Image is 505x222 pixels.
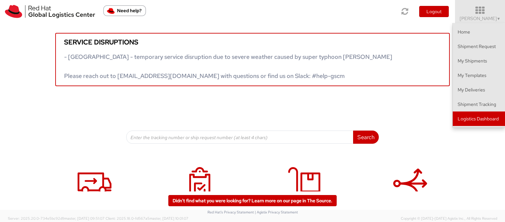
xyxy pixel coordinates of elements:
a: Red Hat's Privacy Statement [207,210,254,214]
span: - [GEOGRAPHIC_DATA] - temporary service disruption due to severe weather caused by super typhoon ... [64,53,392,80]
button: Need help? [103,5,146,16]
a: Batch Shipping Guide [361,160,460,222]
img: rh-logistics-00dfa346123c4ec078e1.svg [5,5,95,18]
a: My Templates [453,68,505,83]
a: My Deliveries [256,160,354,222]
a: My Shipments [151,160,249,222]
span: Client: 2025.18.0-fd567a5 [106,216,188,221]
button: Search [353,131,379,144]
h5: Service disruptions [64,38,441,46]
input: Enter the tracking number or ship request number (at least 4 chars) [126,131,353,144]
span: master, [DATE] 10:01:07 [150,216,188,221]
span: Copyright © [DATE]-[DATE] Agistix Inc., All Rights Reserved [401,216,497,221]
button: Logout [419,6,449,17]
span: master, [DATE] 09:51:07 [64,216,105,221]
span: [PERSON_NAME] [460,15,501,21]
a: Service disruptions - [GEOGRAPHIC_DATA] - temporary service disruption due to severe weather caus... [55,33,450,86]
a: Logistics Dashboard [453,111,505,126]
span: ▼ [497,16,501,21]
a: Shipment Tracking [453,97,505,111]
a: Home [453,25,505,39]
a: My Deliveries [453,83,505,97]
a: | Agistix Privacy Statement [255,210,298,214]
span: Server: 2025.20.0-734e5bc92d9 [8,216,105,221]
a: Didn't find what you were looking for? Learn more on our page in The Source. [168,195,337,206]
a: My Shipments [453,54,505,68]
a: Shipment Request [453,39,505,54]
a: Shipment Request [45,160,144,222]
